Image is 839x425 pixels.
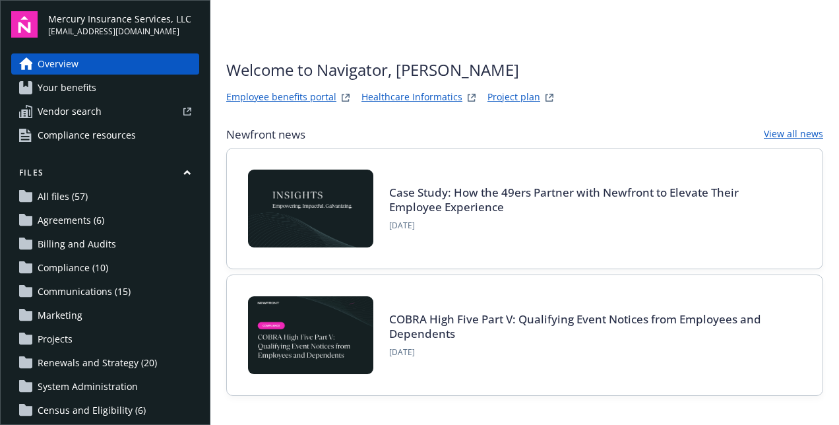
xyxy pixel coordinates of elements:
a: Vendor search [11,101,199,122]
span: Vendor search [38,101,102,122]
span: Newfront news [226,127,305,143]
span: [EMAIL_ADDRESS][DOMAIN_NAME] [48,26,191,38]
a: Census and Eligibility (6) [11,400,199,421]
a: striveWebsite [338,90,354,106]
a: Case Study: How the 49ers Partner with Newfront to Elevate Their Employee Experience [389,185,739,214]
span: Communications (15) [38,281,131,302]
a: springbukWebsite [464,90,480,106]
span: Renewals and Strategy (20) [38,352,157,374]
a: Healthcare Informatics [361,90,462,106]
a: Billing and Audits [11,234,199,255]
img: navigator-logo.svg [11,11,38,38]
span: Overview [38,53,78,75]
span: [DATE] [389,346,786,358]
span: Marketing [38,305,82,326]
a: Overview [11,53,199,75]
span: Compliance (10) [38,257,108,278]
img: BLOG-Card Image - Compliance - COBRA High Five Pt 5 - 09-11-25.jpg [248,296,373,374]
span: Projects [38,329,73,350]
span: [DATE] [389,220,786,232]
a: All files (57) [11,186,199,207]
span: All files (57) [38,186,88,207]
span: Mercury Insurance Services, LLC [48,12,191,26]
a: Compliance (10) [11,257,199,278]
span: Welcome to Navigator , [PERSON_NAME] [226,58,557,82]
a: Your benefits [11,77,199,98]
a: Compliance resources [11,125,199,146]
span: Census and Eligibility (6) [38,400,146,421]
a: View all news [764,127,823,143]
a: Employee benefits portal [226,90,336,106]
a: Marketing [11,305,199,326]
span: Billing and Audits [38,234,116,255]
span: Agreements (6) [38,210,104,231]
a: Project plan [487,90,540,106]
a: Projects [11,329,199,350]
a: System Administration [11,376,199,397]
img: Card Image - INSIGHTS copy.png [248,170,373,247]
a: Agreements (6) [11,210,199,231]
span: System Administration [38,376,138,397]
a: Renewals and Strategy (20) [11,352,199,374]
a: projectPlanWebsite [542,90,557,106]
a: Communications (15) [11,281,199,302]
button: Mercury Insurance Services, LLC[EMAIL_ADDRESS][DOMAIN_NAME] [48,11,199,38]
span: Compliance resources [38,125,136,146]
button: Files [11,167,199,183]
a: COBRA High Five Part V: Qualifying Event Notices from Employees and Dependents [389,311,761,341]
span: Your benefits [38,77,96,98]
